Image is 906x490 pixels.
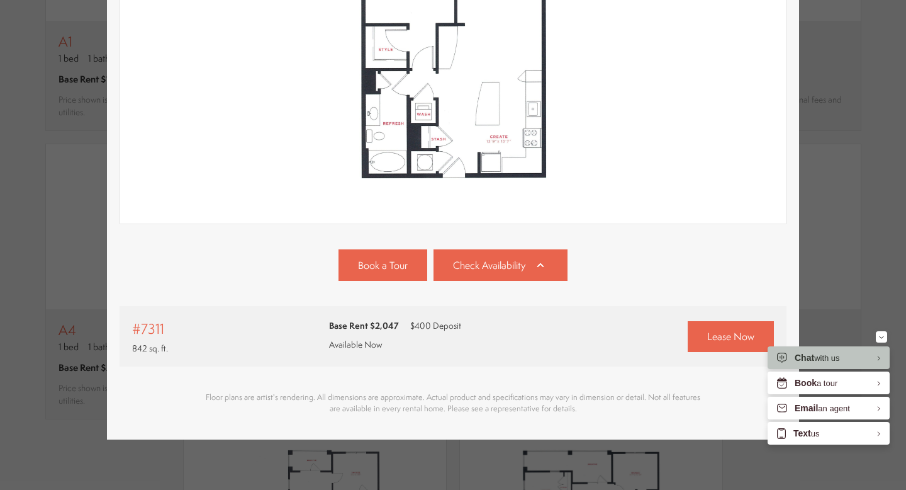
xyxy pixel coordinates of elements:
span: Book a Tour [358,258,408,273]
span: 842 sq. ft. [132,342,168,354]
span: Lease Now [707,329,754,344]
span: Check Availability [453,258,525,273]
a: Check Availability [433,249,568,281]
a: Book a Tour [338,249,427,281]
span: #7311 [132,319,164,339]
span: $400 Deposit [410,319,461,331]
span: Base Rent $2,047 [329,319,399,331]
span: Available Now [329,338,382,350]
p: Floor plans are artist's rendering. All dimensions are approximate. Actual product and specificat... [201,392,705,414]
a: Lease Now [688,321,774,352]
